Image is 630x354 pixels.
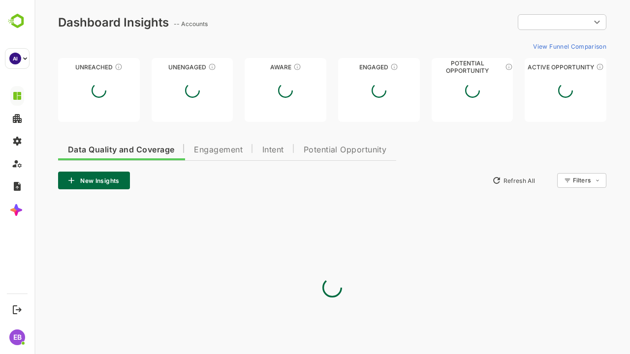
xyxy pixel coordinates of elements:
div: Dashboard Insights [24,15,134,29]
span: Data Quality and Coverage [33,146,140,154]
span: Engagement [159,146,208,154]
div: Active Opportunity [490,63,572,71]
button: Logout [10,303,24,316]
button: View Funnel Comparison [495,38,572,54]
div: Aware [210,63,292,71]
div: These accounts have open opportunities which might be at any of the Sales Stages [562,63,569,71]
span: Potential Opportunity [269,146,352,154]
span: Intent [228,146,250,154]
div: Engaged [304,63,385,71]
img: BambooboxLogoMark.f1c84d78b4c51b1a7b5f700c9845e183.svg [5,12,30,30]
ag: -- Accounts [139,20,176,28]
div: EB [9,329,25,345]
div: Filters [537,172,572,189]
div: Unreached [24,63,105,71]
div: These accounts are MQAs and can be passed on to Inside Sales [471,63,478,71]
div: These accounts have not been engaged with for a defined time period [80,63,88,71]
div: ​ [483,13,572,31]
div: These accounts have not shown enough engagement and need nurturing [174,63,182,71]
div: Potential Opportunity [397,63,479,71]
div: These accounts are warm, further nurturing would qualify them to MQAs [356,63,364,71]
div: Filters [538,177,556,184]
button: New Insights [24,172,95,189]
button: Refresh All [453,173,505,188]
div: AI [9,53,21,64]
div: Unengaged [117,63,199,71]
div: These accounts have just entered the buying cycle and need further nurturing [259,63,267,71]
